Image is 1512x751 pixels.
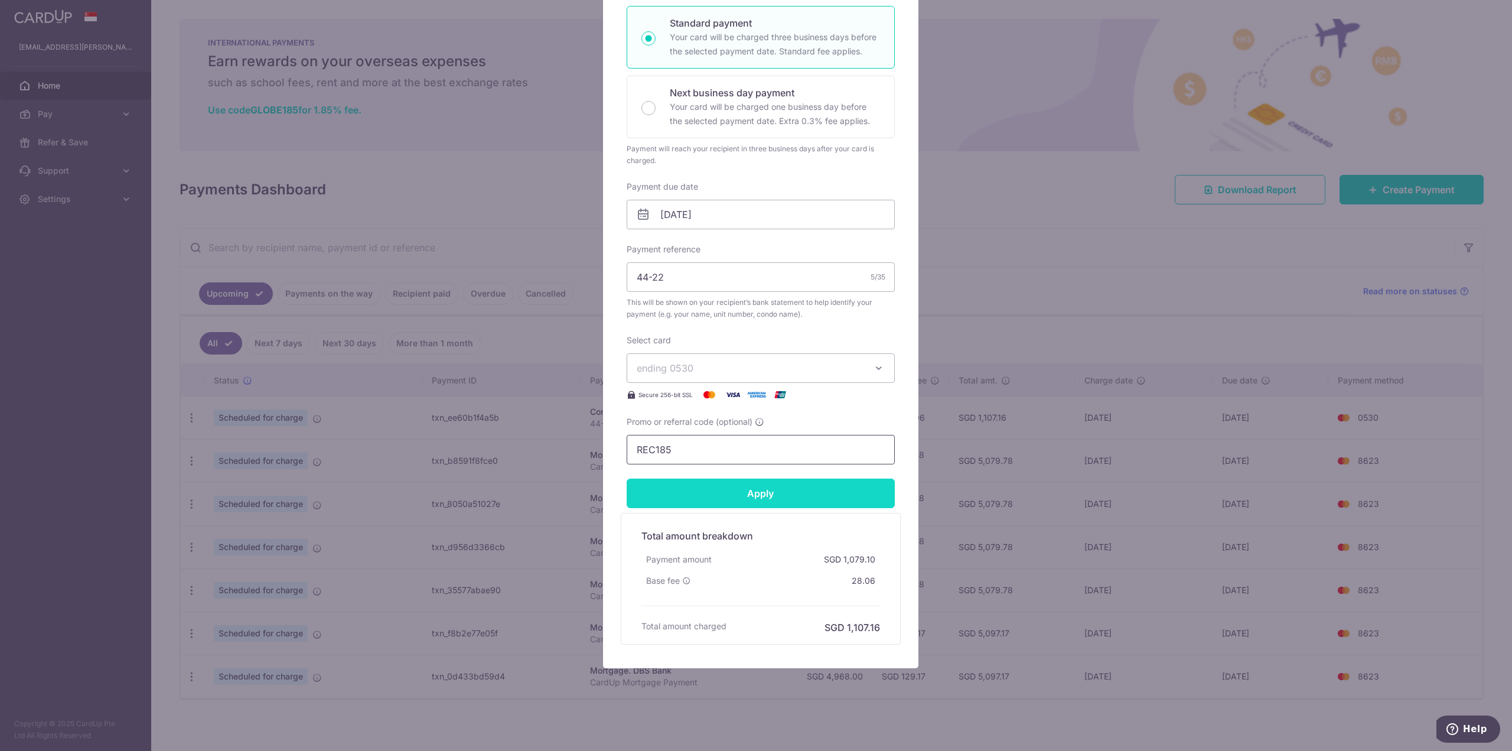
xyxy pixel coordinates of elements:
span: Promo or referral code (optional) [627,416,752,428]
span: This will be shown on your recipient’s bank statement to help identify your payment (e.g. your na... [627,297,895,320]
img: American Express [745,388,768,402]
p: Your card will be charged three business days before the selected payment date. Standard fee appl... [670,30,880,58]
label: Payment due date [627,181,698,193]
div: Payment amount [641,549,716,570]
img: Visa [721,388,745,402]
span: ending 0530 [637,362,693,374]
label: Payment reference [627,243,700,255]
div: 28.06 [847,570,880,591]
input: DD / MM / YYYY [627,200,895,229]
input: Apply [627,479,895,508]
div: Payment will reach your recipient in three business days after your card is charged. [627,143,895,167]
img: UnionPay [768,388,792,402]
iframe: Opens a widget where you can find more information [1436,716,1500,745]
h5: Total amount breakdown [641,529,880,543]
p: Your card will be charged one business day before the selected payment date. Extra 0.3% fee applies. [670,100,880,128]
img: Mastercard [698,388,721,402]
div: 5/35 [871,271,885,283]
h6: Total amount charged [641,620,726,632]
p: Next business day payment [670,86,880,100]
label: Select card [627,334,671,346]
span: Base fee [646,575,680,587]
button: ending 0530 [627,353,895,383]
h6: SGD 1,107.16 [825,620,880,635]
span: Secure 256-bit SSL [638,390,693,399]
div: SGD 1,079.10 [819,549,880,570]
p: Standard payment [670,16,880,30]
